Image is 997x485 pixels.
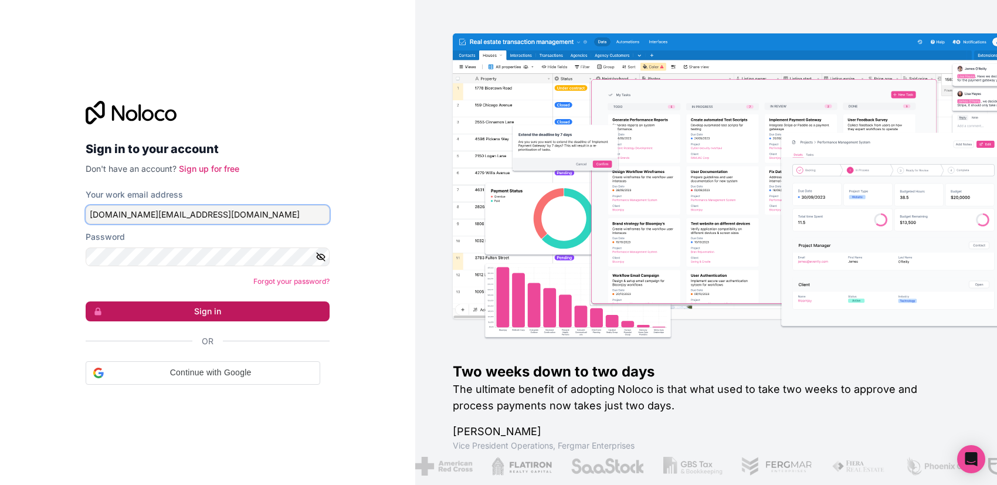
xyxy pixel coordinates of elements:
span: Continue with Google [108,367,313,379]
img: /assets/saastock-C6Zbiodz.png [570,457,644,476]
h1: Vice President Operations , Fergmar Enterprises [453,440,959,452]
label: Password [86,231,125,243]
input: Email address [86,205,330,224]
span: Or [202,335,213,347]
h2: Sign in to your account [86,138,330,160]
h1: Two weeks down to two days [453,362,959,381]
img: /assets/fiera-fwj2N5v4.png [830,457,886,476]
div: Continue with Google [86,361,320,385]
a: Forgot your password? [253,277,330,286]
span: Don't have an account? [86,164,177,174]
label: Your work email address [86,189,183,201]
img: /assets/fergmar-CudnrXN5.png [741,457,812,476]
img: /assets/gbstax-C-GtDUiK.png [662,457,722,476]
button: Sign in [86,301,330,321]
img: /assets/flatiron-C8eUkumj.png [490,457,551,476]
input: Password [86,247,330,266]
div: Open Intercom Messenger [957,445,985,473]
h2: The ultimate benefit of adopting Noloco is that what used to take two weeks to approve and proces... [453,381,959,414]
img: /assets/american-red-cross-BAupjrZR.png [415,457,472,476]
a: Sign up for free [179,164,239,174]
img: /assets/phoenix-BREaitsQ.png [904,457,968,476]
h1: [PERSON_NAME] [453,423,959,440]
